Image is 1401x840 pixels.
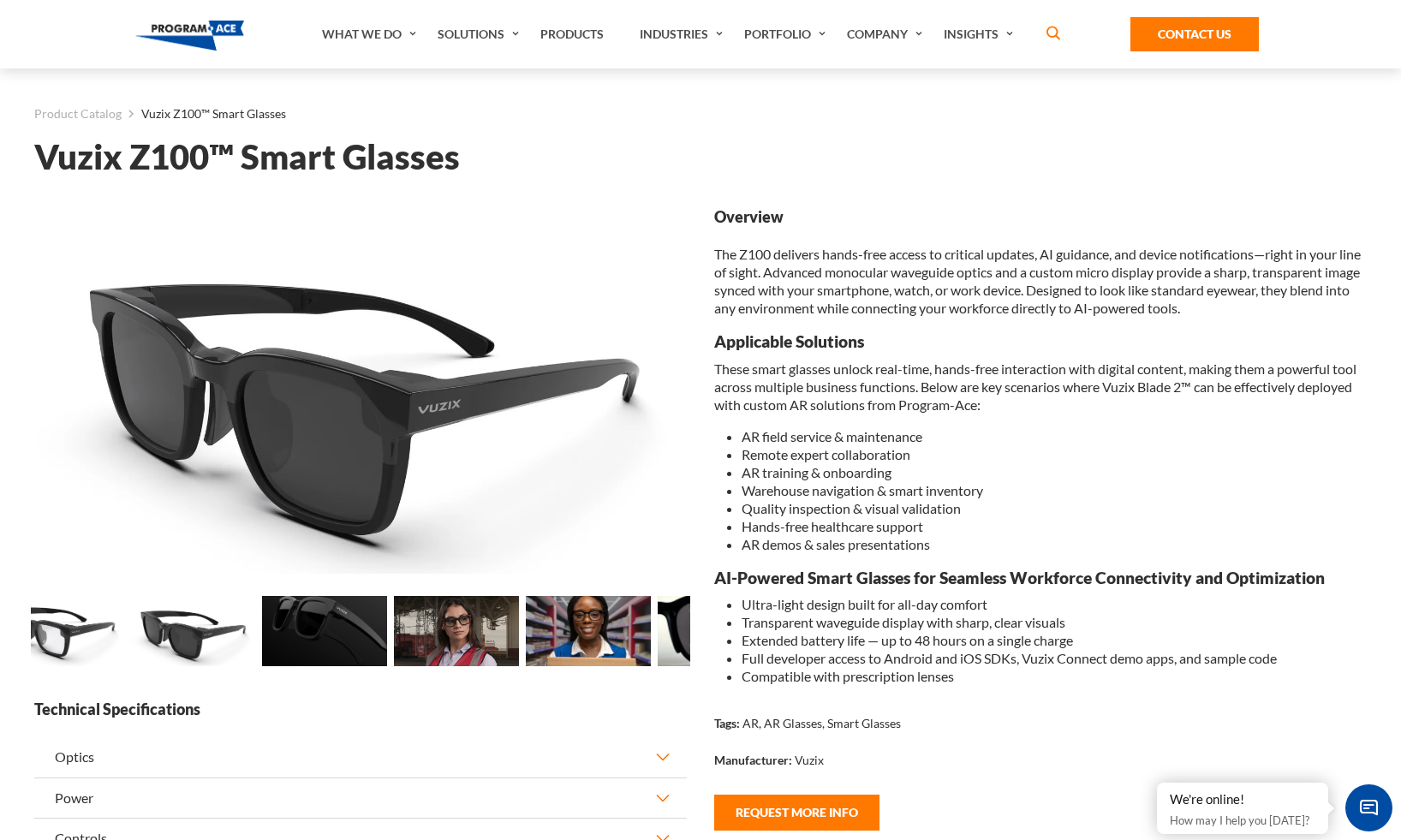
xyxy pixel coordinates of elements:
[742,714,901,732] p: AR, AR Glasses, Smart Glasses
[714,331,1367,352] h3: Applicable Solutions
[742,535,1367,553] li: AR demos & sales presentations
[526,596,651,666] img: Vuzix Z100™ Smart Glasses - Preview 4
[34,142,1367,172] h1: Vuzix Z100™ Smart Glasses
[742,595,1367,613] li: Ultra-light design built for all-day comfort
[34,103,1367,125] nav: breadcrumb
[742,445,1367,463] li: Remote expert collaboration
[742,649,1367,667] li: Full developer access to Android and iOS SDKs, Vuzix Connect demo apps, and sample code
[742,613,1367,631] li: Transparent waveguide display with sharp, clear visuals
[34,778,687,818] button: Power
[34,103,122,125] a: Product Catalog
[714,753,792,767] strong: Manufacturer:
[795,751,824,769] p: Vuzix
[742,481,1367,499] li: Warehouse navigation & smart inventory
[34,206,687,574] img: Vuzix Z100™ Smart Glasses - Preview 1
[742,463,1367,481] li: AR training & onboarding
[742,667,1367,685] li: Compatible with prescription lenses
[394,596,519,666] img: Vuzix Z100™ Smart Glasses - Preview 3
[135,21,244,51] img: Program-Ace
[714,567,1367,588] h3: AI-Powered Smart Glasses for Seamless Workforce Connectivity and Optimization
[714,716,740,730] strong: Tags:
[1170,810,1315,831] p: How may I help you [DATE]?
[714,795,879,831] button: Request More Info
[714,360,1367,414] p: These smart glasses unlock real-time, hands-free interaction with digital content, making them a ...
[742,631,1367,649] li: Extended battery life — up to 48 hours on a single charge
[130,596,255,666] img: Vuzix Z100™ Smart Glasses - Preview 1
[658,596,783,666] img: Vuzix Z100™ Smart Glasses - Preview 5
[262,596,387,666] img: Vuzix Z100™ Smart Glasses - Preview 2
[1345,784,1392,831] span: Chat Widget
[122,103,286,125] li: Vuzix Z100™ Smart Glasses
[34,737,687,777] button: Optics
[742,427,1367,445] li: AR field service & maintenance
[1130,17,1259,51] a: Contact Us
[742,499,1367,517] li: Quality inspection & visual validation
[714,206,1367,228] strong: Overview
[34,699,687,720] strong: Technical Specifications
[714,245,1367,317] p: The Z100 delivers hands-free access to critical updates, AI guidance, and device notifications—ri...
[1170,791,1315,808] div: We're online!
[742,517,1367,535] li: Hands-free healthcare support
